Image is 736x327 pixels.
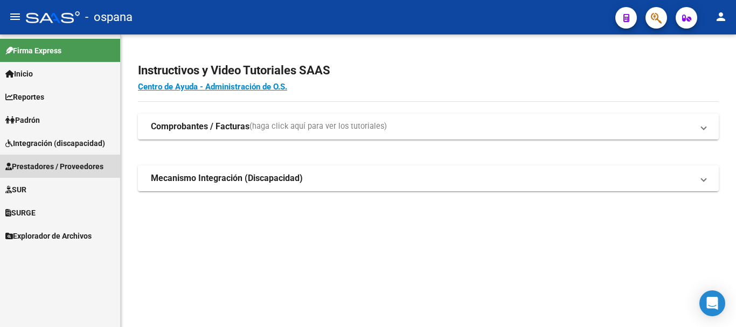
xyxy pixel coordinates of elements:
[138,165,719,191] mat-expansion-panel-header: Mecanismo Integración (Discapacidad)
[138,60,719,81] h2: Instructivos y Video Tutoriales SAAS
[5,207,36,219] span: SURGE
[5,91,44,103] span: Reportes
[5,114,40,126] span: Padrón
[9,10,22,23] mat-icon: menu
[714,10,727,23] mat-icon: person
[138,114,719,140] mat-expansion-panel-header: Comprobantes / Facturas(haga click aquí para ver los tutoriales)
[249,121,387,133] span: (haga click aquí para ver los tutoriales)
[138,82,287,92] a: Centro de Ayuda - Administración de O.S.
[85,5,133,29] span: - ospana
[5,45,61,57] span: Firma Express
[5,184,26,196] span: SUR
[5,161,103,172] span: Prestadores / Proveedores
[699,290,725,316] div: Open Intercom Messenger
[151,172,303,184] strong: Mecanismo Integración (Discapacidad)
[151,121,249,133] strong: Comprobantes / Facturas
[5,68,33,80] span: Inicio
[5,137,105,149] span: Integración (discapacidad)
[5,230,92,242] span: Explorador de Archivos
